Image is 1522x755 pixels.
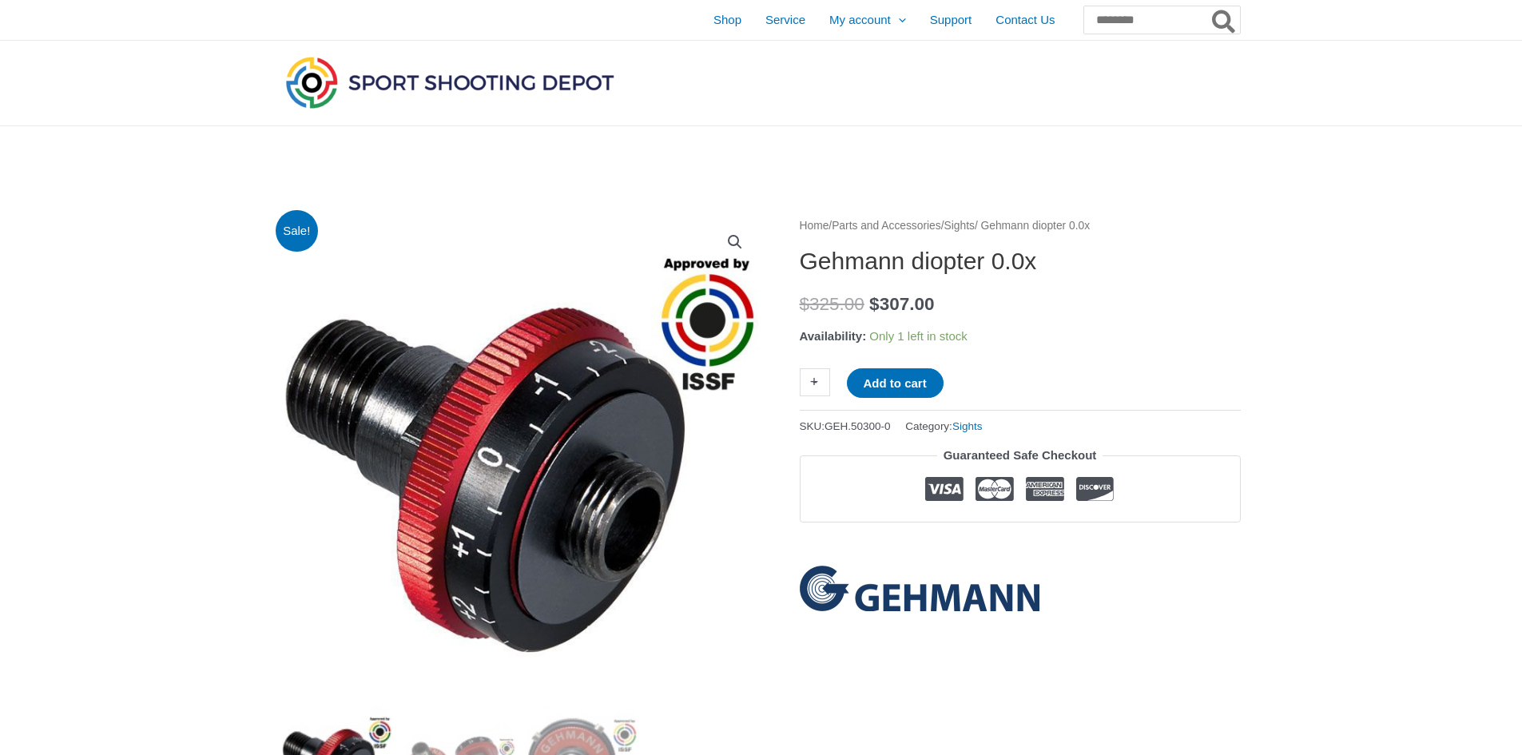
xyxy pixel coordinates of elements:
span: Only 1 left in stock [869,329,968,343]
span: GEH.50300-0 [825,420,891,432]
h1: Gehmann diopter 0.0x [800,247,1241,276]
img: Sport Shooting Depot [282,53,618,112]
button: Search [1209,6,1240,34]
a: View full-screen image gallery [721,228,749,256]
a: Gehmann [800,566,1039,611]
a: Sights [944,220,975,232]
span: Category: [905,416,982,436]
span: $ [869,294,880,314]
legend: Guaranteed Safe Checkout [937,444,1103,467]
a: + [800,368,830,396]
span: Sale! [276,210,318,252]
iframe: Customer reviews powered by Trustpilot [800,534,1241,554]
span: SKU: [800,416,891,436]
button: Add to cart [847,368,944,398]
bdi: 307.00 [869,294,934,314]
span: $ [800,294,810,314]
a: Sights [952,420,983,432]
span: Availability: [800,329,867,343]
nav: Breadcrumb [800,216,1241,236]
a: Parts and Accessories [832,220,941,232]
bdi: 325.00 [800,294,864,314]
a: Home [800,220,829,232]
